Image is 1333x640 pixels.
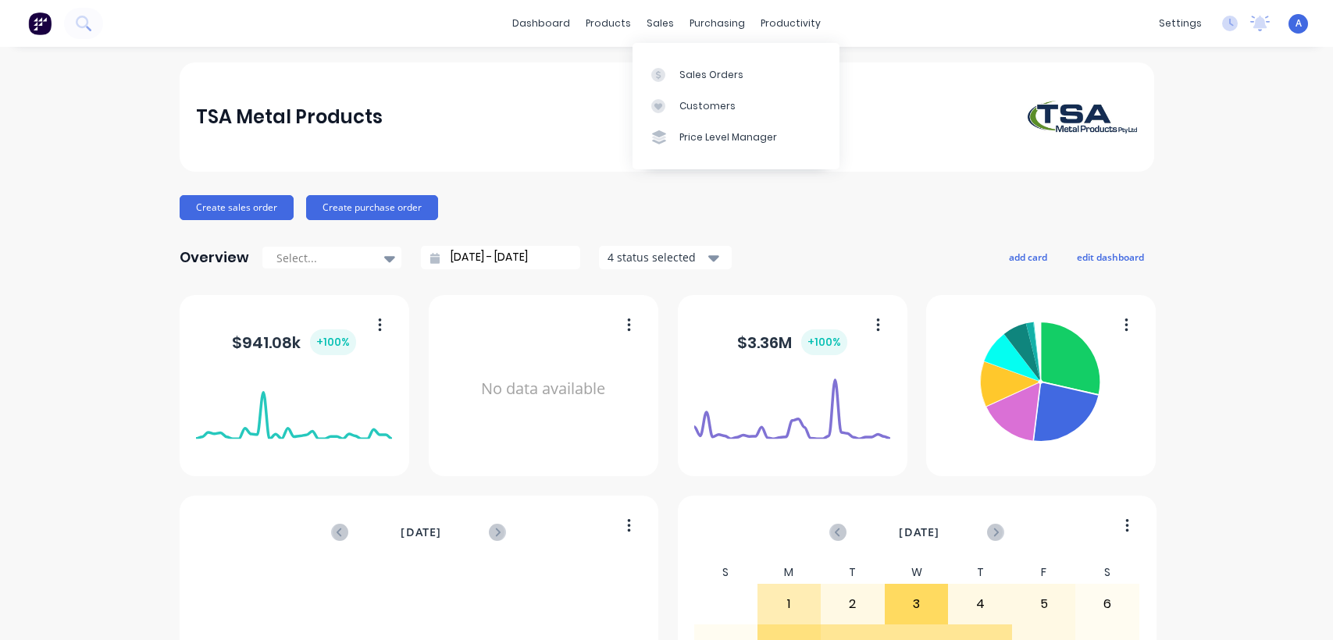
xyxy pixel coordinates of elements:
[1075,561,1139,584] div: S
[679,99,736,113] div: Customers
[196,101,383,133] div: TSA Metal Products
[758,585,821,624] div: 1
[737,329,847,355] div: $ 3.36M
[1028,101,1137,133] img: TSA Metal Products
[1296,16,1302,30] span: A
[310,329,356,355] div: + 100 %
[821,561,885,584] div: T
[578,12,639,35] div: products
[1076,585,1139,624] div: 6
[693,561,757,584] div: S
[232,329,356,355] div: $ 941.08k
[28,12,52,35] img: Factory
[948,561,1012,584] div: T
[639,12,682,35] div: sales
[899,524,939,541] span: [DATE]
[801,329,847,355] div: + 100 %
[633,91,839,122] a: Customers
[949,585,1011,624] div: 4
[682,12,753,35] div: purchasing
[504,12,578,35] a: dashboard
[679,130,777,144] div: Price Level Manager
[633,122,839,153] a: Price Level Manager
[999,247,1057,267] button: add card
[445,315,641,463] div: No data available
[1012,561,1076,584] div: F
[599,246,732,269] button: 4 status selected
[1151,12,1210,35] div: settings
[306,195,438,220] button: Create purchase order
[1067,247,1154,267] button: edit dashboard
[633,59,839,90] a: Sales Orders
[180,242,249,273] div: Overview
[1013,585,1075,624] div: 5
[822,585,884,624] div: 2
[608,249,706,265] div: 4 status selected
[180,195,294,220] button: Create sales order
[753,12,829,35] div: productivity
[679,68,743,82] div: Sales Orders
[401,524,441,541] span: [DATE]
[886,585,948,624] div: 3
[885,561,949,584] div: W
[757,561,822,584] div: M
